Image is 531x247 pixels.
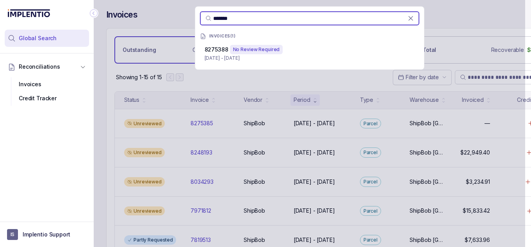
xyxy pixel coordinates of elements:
span: Reconciliations [19,63,60,71]
div: Collapse Icon [89,9,98,18]
p: INVOICES ( 1 ) [209,34,236,39]
span: User initials [7,229,18,240]
button: User initialsImplentio Support [7,229,87,240]
div: Reconciliations [5,76,89,107]
p: Implentio Support [23,231,70,238]
button: Reconciliations [5,58,89,75]
div: Credit Tracker [11,91,83,105]
div: No Review Required [230,45,283,54]
span: Global Search [19,34,57,42]
p: [DATE] - [DATE] [205,54,415,62]
div: Invoices [11,77,83,91]
span: 8275388 [205,46,228,53]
